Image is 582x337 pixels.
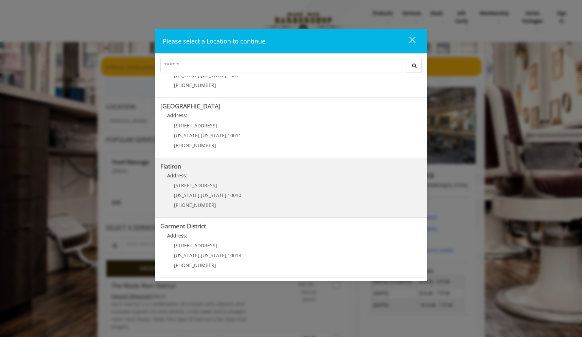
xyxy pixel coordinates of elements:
span: 10018 [228,252,241,259]
div: Center Select [160,59,422,76]
div: close dialog [401,36,415,46]
b: Address: [167,112,187,119]
span: [US_STATE] [201,132,226,139]
span: , [199,252,201,259]
input: Search Center [160,59,407,72]
span: [PHONE_NUMBER] [174,202,216,208]
i: Search button [410,63,418,68]
span: [PHONE_NUMBER] [174,262,216,268]
span: , [226,132,228,139]
b: Garment District [160,222,206,230]
b: Address: [167,232,187,239]
span: [STREET_ADDRESS] [174,242,217,249]
b: Flatiron [160,162,181,170]
span: [US_STATE] [174,192,199,198]
span: [US_STATE] [174,252,199,259]
span: [US_STATE] [201,192,226,198]
span: , [226,252,228,259]
span: , [199,132,201,139]
b: [GEOGRAPHIC_DATA] [160,102,221,110]
span: 10011 [228,132,241,139]
b: Address: [167,172,187,179]
span: [PHONE_NUMBER] [174,82,216,88]
span: [STREET_ADDRESS] [174,182,217,189]
span: [US_STATE] [201,252,226,259]
span: Please select a Location to continue [163,37,265,45]
span: [PHONE_NUMBER] [174,142,216,148]
span: , [199,192,201,198]
span: [US_STATE] [174,132,199,139]
span: , [226,192,228,198]
button: close dialog [396,34,420,48]
span: [STREET_ADDRESS] [174,122,217,129]
span: 10010 [228,192,241,198]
